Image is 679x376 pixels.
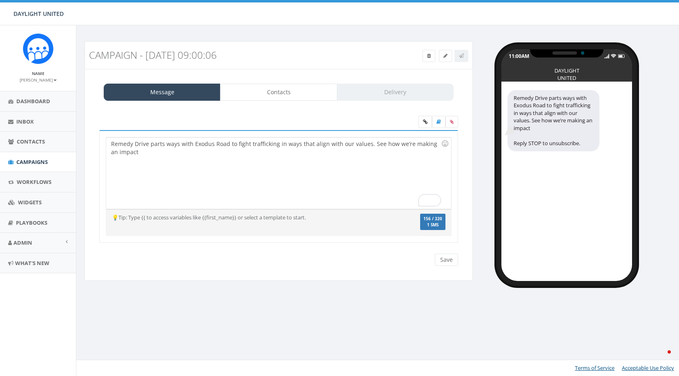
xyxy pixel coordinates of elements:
small: [PERSON_NAME] [20,77,57,83]
a: Message [104,84,220,101]
label: Insert Template Text [432,116,445,128]
a: Acceptable Use Policy [622,364,674,372]
span: 1 SMS [423,223,442,227]
span: Admin [13,239,32,246]
span: DAYLIGHT UNITED [13,10,64,18]
div: 💡Tip: Type {{ to access variables like {{first_name}} or select a template to start. [106,214,394,221]
span: What's New [15,259,49,267]
span: Contacts [17,138,45,145]
div: To enrich screen reader interactions, please activate Accessibility in Grammarly extension settings [106,137,451,209]
a: Terms of Service [575,364,614,372]
span: Inbox [16,118,34,125]
a: [PERSON_NAME] [20,76,57,83]
span: Playbooks [16,219,47,226]
span: Widgets [18,199,42,206]
h3: Campaign - [DATE] 09:00:06 [89,50,370,60]
div: DAYLIGHT UNITED [546,67,587,71]
span: 156 / 320 [423,216,442,221]
div: Remedy Drive parts ways with Exodus Road to fight trafficking in ways that align with our values.... [508,90,599,151]
span: Delete Campaign [427,52,431,59]
iframe: Intercom live chat [651,348,671,368]
span: Dashboard [16,97,50,105]
span: Edit Campaign [443,52,447,59]
input: Save [435,254,458,266]
span: Attach your media [445,116,458,128]
span: Campaigns [16,158,48,166]
span: Workflows [17,178,51,186]
a: Contacts [220,84,337,101]
div: 11:00AM [509,53,529,60]
img: Rally_Corp_Icon.png [23,33,53,64]
small: Name [32,71,45,76]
